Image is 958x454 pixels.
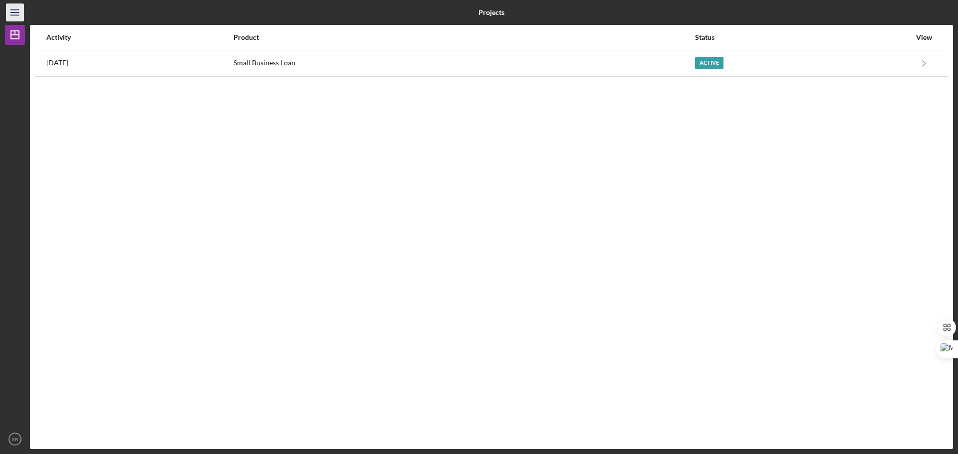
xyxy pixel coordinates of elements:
[912,33,937,41] div: View
[479,8,504,16] b: Projects
[234,51,695,76] div: Small Business Loan
[46,59,68,67] time: 2025-10-02 18:12
[695,33,911,41] div: Status
[234,33,695,41] div: Product
[5,429,25,449] button: SR
[695,57,723,69] div: Active
[11,437,18,442] text: SR
[46,33,233,41] div: Activity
